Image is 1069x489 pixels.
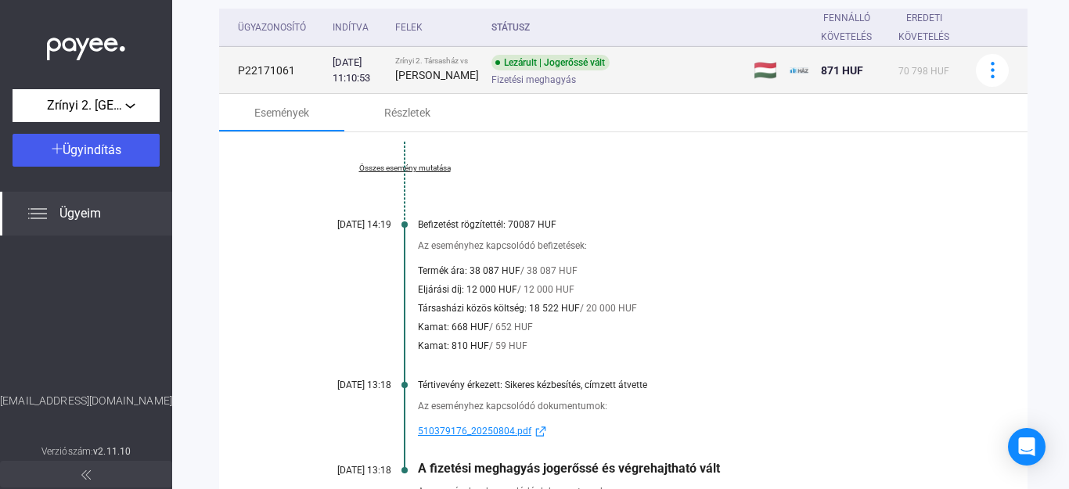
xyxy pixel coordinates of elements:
[297,465,391,476] div: [DATE] 13:18
[491,55,610,70] div: Lezárult | Jogerőssé vált
[1008,428,1046,466] div: Open Intercom Messenger
[821,64,863,77] span: 871 HUF
[418,422,531,440] span: 510379176_20250804.pdf
[898,66,949,77] span: 70 798 HUF
[418,461,949,476] div: A fizetési meghagyás jogerőssé és végrehajtható vált
[93,446,131,457] strong: v2.11.10
[297,164,512,173] a: Összes esemény mutatása
[47,29,125,61] img: white-payee-white-dot.svg
[59,204,101,223] span: Ügyeim
[395,18,423,37] div: Felek
[418,219,949,230] div: Befizetést rögzítettél: 70087 HUF
[238,18,320,37] div: Ügyazonosító
[418,422,949,440] a: 510379176_20250804.pdfexternal-link-blue
[580,299,637,318] span: / 20 000 HUF
[418,238,949,253] div: Az eseményhez kapcsolódó befizetések:
[418,379,949,390] div: Tértivevény érkezett: Sikeres kézbesítés, címzett átvette
[531,426,550,437] img: external-link-blue
[219,47,326,94] td: P22171061
[790,61,808,80] img: ehaz-mini
[81,470,91,480] img: arrow-double-left-grey.svg
[333,18,383,37] div: Indítva
[747,47,783,94] td: 🇭🇺
[63,142,121,157] span: Ügyindítás
[418,398,949,414] div: Az eseményhez kapcsolódó dokumentumok:
[13,89,160,122] button: Zrínyi 2. [GEOGRAPHIC_DATA]
[28,204,47,223] img: list.svg
[485,9,747,47] th: Státusz
[384,103,430,122] div: Részletek
[418,318,489,336] span: Kamat: 668 HUF
[418,299,580,318] span: Társasházi közös költség: 18 522 HUF
[898,9,963,46] div: Eredeti követelés
[297,379,391,390] div: [DATE] 13:18
[238,18,306,37] div: Ügyazonosító
[418,261,520,280] span: Termék ára: 38 087 HUF
[418,336,489,355] span: Kamat: 810 HUF
[491,70,576,89] span: Fizetési meghagyás
[297,219,391,230] div: [DATE] 14:19
[47,96,125,115] span: Zrínyi 2. [GEOGRAPHIC_DATA]
[821,9,872,46] div: Fennálló követelés
[13,134,160,167] button: Ügyindítás
[984,62,1001,78] img: more-blue
[333,18,369,37] div: Indítva
[489,336,527,355] span: / 59 HUF
[395,56,479,66] div: Zrínyi 2. Társasház vs
[517,280,574,299] span: / 12 000 HUF
[333,55,383,86] div: [DATE] 11:10:53
[395,69,479,81] strong: [PERSON_NAME]
[395,18,479,37] div: Felek
[976,54,1009,87] button: more-blue
[520,261,578,280] span: / 38 087 HUF
[418,280,517,299] span: Eljárási díj: 12 000 HUF
[254,103,309,122] div: Események
[821,9,886,46] div: Fennálló követelés
[52,143,63,154] img: plus-white.svg
[898,9,949,46] div: Eredeti követelés
[489,318,533,336] span: / 652 HUF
